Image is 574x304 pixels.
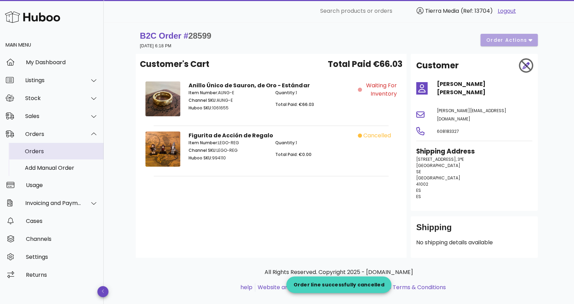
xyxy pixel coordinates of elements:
[188,31,211,40] span: 28599
[275,140,354,146] p: 1
[189,81,309,89] strong: Anillo Único de Sauron, de Oro - Estándar
[416,147,532,156] h3: Shipping Address
[416,222,532,238] div: Shipping
[363,131,391,140] span: cancelled
[26,254,98,260] div: Settings
[275,101,314,107] span: Total Paid: €66.03
[25,165,98,171] div: Add Manual Order
[275,90,296,96] span: Quantity:
[275,90,354,96] p: 1
[25,148,98,155] div: Orders
[189,131,273,139] strong: Figurita de Acción de Regalo
[416,169,421,175] span: SE
[189,147,267,154] p: LEGO-REG
[26,272,98,278] div: Returns
[425,7,459,15] span: Tierra Media
[140,43,171,48] small: [DATE] 6:18 PM
[140,31,211,40] strong: B2C Order #
[26,218,98,224] div: Cases
[189,155,267,161] p: 994110
[189,147,217,153] span: Channel SKU:
[189,105,267,111] p: 1061655
[437,128,459,134] span: 608183327
[275,151,312,157] span: Total Paid: €0.00
[189,90,218,96] span: Item Number:
[25,200,82,206] div: Invoicing and Payments
[363,81,397,98] span: Waiting for Inventory
[145,81,180,116] img: Product Image
[141,268,536,276] p: All Rights Reserved. Copyright 2025 - [DOMAIN_NAME]
[26,59,98,66] div: My Dashboard
[328,58,402,70] span: Total Paid €66.03
[25,113,82,119] div: Sales
[461,7,493,15] span: (Ref: 13704)
[416,187,421,193] span: ES
[189,97,267,104] p: AUNG-E
[286,281,391,288] div: Order line successfully cancelled
[25,95,82,101] div: Stock
[189,155,212,161] span: Huboo SKU:
[416,194,421,199] span: ES
[416,156,464,162] span: [STREET_ADDRESS], 3°E
[258,283,361,291] a: Website and Dashboard Terms of Use
[416,238,532,247] p: No shipping details available
[437,108,506,122] span: [PERSON_NAME][EMAIL_ADDRESS][DOMAIN_NAME]
[26,236,98,242] div: Channels
[416,59,459,72] h2: Customer
[437,80,532,97] h4: [PERSON_NAME] [PERSON_NAME]
[189,140,267,146] p: LEGO-REG
[255,283,446,292] li: and
[189,140,218,146] span: Item Number:
[5,10,60,24] img: Huboo Logo
[416,163,460,168] span: [GEOGRAPHIC_DATA]
[416,181,428,187] span: 41002
[189,97,217,103] span: Channel SKU:
[140,58,209,70] span: Customer's Cart
[416,175,460,181] span: [GEOGRAPHIC_DATA]
[371,283,446,291] a: Service Terms & Conditions
[25,77,82,84] div: Listings
[26,182,98,188] div: Usage
[145,131,180,166] img: Product Image
[498,7,516,15] a: Logout
[25,131,82,137] div: Orders
[275,140,296,146] span: Quantity:
[189,90,267,96] p: AUNG-E
[240,283,252,291] a: help
[189,105,212,111] span: Huboo SKU:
